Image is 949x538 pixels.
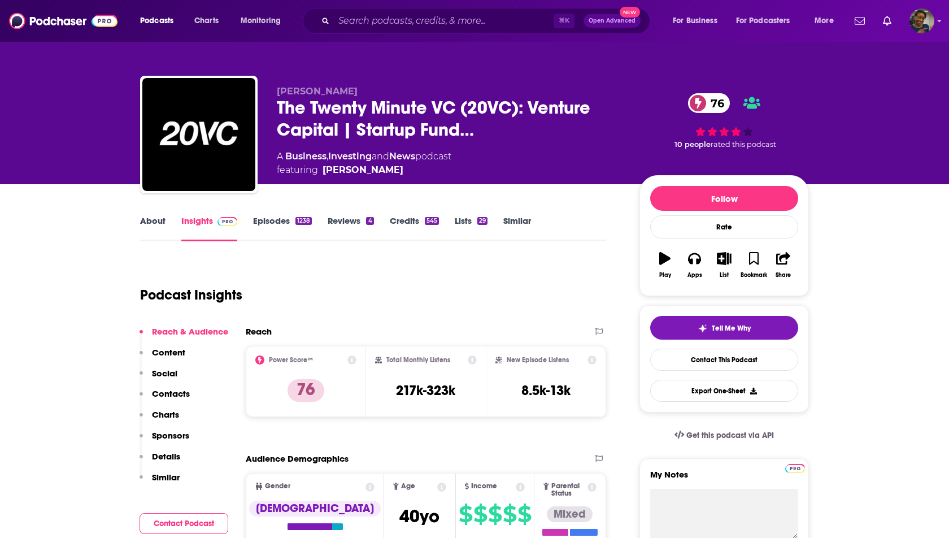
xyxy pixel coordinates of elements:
div: List [720,272,729,279]
button: Bookmark [739,245,768,285]
button: Follow [650,186,798,211]
a: News [389,151,415,162]
a: Get this podcast via API [665,422,783,449]
span: Charts [194,13,219,29]
span: $ [473,505,487,523]
h2: Audience Demographics [246,453,349,464]
button: open menu [665,12,732,30]
a: Show notifications dropdown [850,11,869,31]
button: Export One-Sheet [650,380,798,402]
a: About [140,215,166,241]
h2: Power Score™ [269,356,313,364]
p: Social [152,368,177,379]
span: Open Advanced [589,18,635,24]
p: Similar [152,472,180,483]
span: For Podcasters [736,13,790,29]
span: Tell Me Why [712,324,751,333]
h1: Podcast Insights [140,287,242,303]
a: Harry Stebbings [323,163,403,177]
button: Show profile menu [909,8,934,33]
button: Details [140,451,180,472]
div: Mixed [547,506,593,522]
p: Charts [152,409,179,420]
span: Age [401,483,415,490]
img: User Profile [909,8,934,33]
button: Contact Podcast [140,513,228,534]
span: Gender [265,483,290,490]
span: Parental Status [551,483,586,497]
div: 4 [366,217,373,225]
button: Similar [140,472,180,493]
span: New [620,7,640,18]
a: Show notifications dropdown [878,11,896,31]
a: Charts [187,12,225,30]
p: 76 [288,379,324,402]
div: Apps [687,272,702,279]
p: Reach & Audience [152,326,228,337]
span: Income [471,483,497,490]
button: Charts [140,409,179,430]
p: Sponsors [152,430,189,441]
span: For Business [673,13,717,29]
h2: Total Monthly Listens [386,356,450,364]
img: Podchaser - Follow, Share and Rate Podcasts [9,10,117,32]
div: Bookmark [741,272,767,279]
button: open menu [132,12,188,30]
div: A podcast [277,150,451,177]
div: Play [659,272,671,279]
span: 76 [699,93,730,113]
button: Apps [680,245,709,285]
a: Similar [503,215,531,241]
img: The Twenty Minute VC (20VC): Venture Capital | Startup Funding | The Pitch [142,78,255,191]
span: Get this podcast via API [686,431,774,440]
a: InsightsPodchaser Pro [181,215,237,241]
img: tell me why sparkle [698,324,707,333]
h2: Reach [246,326,272,337]
a: Episodes1238 [253,215,312,241]
a: Lists29 [455,215,487,241]
img: Podchaser Pro [217,217,237,226]
span: [PERSON_NAME] [277,86,358,97]
p: Contacts [152,388,190,399]
div: 545 [425,217,439,225]
div: Search podcasts, credits, & more... [314,8,661,34]
span: Podcasts [140,13,173,29]
a: 76 [688,93,730,113]
input: Search podcasts, credits, & more... [334,12,554,30]
img: Podchaser Pro [785,464,805,473]
div: 76 10 peoplerated this podcast [639,86,809,157]
button: tell me why sparkleTell Me Why [650,316,798,340]
button: Share [769,245,798,285]
span: featuring [277,163,451,177]
a: Pro website [785,462,805,473]
a: Contact This Podcast [650,349,798,371]
a: Credits545 [390,215,439,241]
div: [DEMOGRAPHIC_DATA] [249,501,381,517]
button: open menu [807,12,848,30]
h3: 8.5k-13k [521,382,571,399]
button: open menu [729,12,807,30]
span: $ [517,505,531,523]
button: Sponsors [140,430,189,451]
a: Reviews4 [328,215,373,241]
div: Rate [650,215,798,238]
button: Open AdvancedNew [584,14,641,28]
span: , [327,151,328,162]
p: Content [152,347,185,358]
a: Investing [328,151,372,162]
p: Details [152,451,180,462]
h3: 217k-323k [396,382,455,399]
button: open menu [233,12,295,30]
span: 40 yo [399,505,439,527]
span: $ [503,505,516,523]
a: Business [285,151,327,162]
span: 10 people [674,140,711,149]
span: and [372,151,389,162]
span: Logged in as sabrinajohnson [909,8,934,33]
button: Reach & Audience [140,326,228,347]
button: List [709,245,739,285]
button: Play [650,245,680,285]
span: $ [488,505,502,523]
